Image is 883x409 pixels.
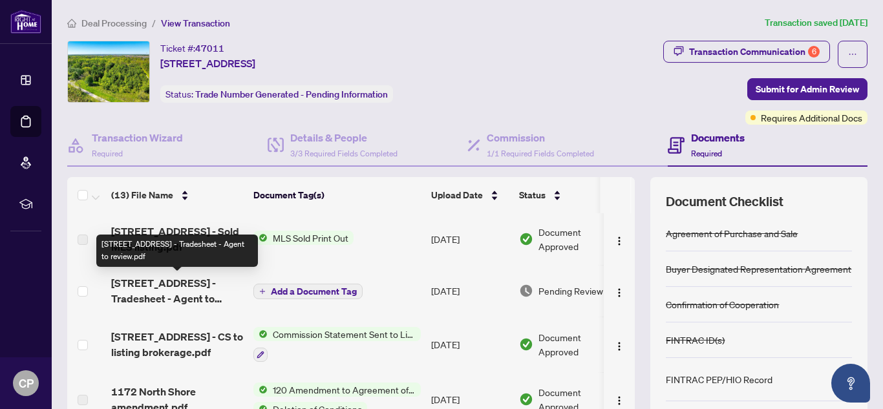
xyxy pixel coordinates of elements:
[747,78,867,100] button: Submit for Admin Review
[538,284,603,298] span: Pending Review
[614,288,624,298] img: Logo
[253,383,268,397] img: Status Icon
[808,46,820,58] div: 6
[96,235,258,267] div: [STREET_ADDRESS] - Tradesheet - Agent to review.pdf
[253,284,363,299] button: Add a Document Tag
[92,149,123,158] span: Required
[487,130,594,145] h4: Commission
[160,85,393,103] div: Status:
[253,327,268,341] img: Status Icon
[666,193,783,211] span: Document Checklist
[268,383,421,397] span: 120 Amendment to Agreement of Purchase and Sale
[426,317,514,372] td: [DATE]
[19,374,34,392] span: CP
[290,149,398,158] span: 3/3 Required Fields Completed
[152,16,156,30] li: /
[614,236,624,246] img: Logo
[426,265,514,317] td: [DATE]
[160,41,224,56] div: Ticket #:
[67,19,76,28] span: home
[271,287,357,296] span: Add a Document Tag
[519,188,546,202] span: Status
[253,327,421,362] button: Status IconCommission Statement Sent to Listing Brokerage
[487,149,594,158] span: 1/1 Required Fields Completed
[160,56,255,71] span: [STREET_ADDRESS]
[111,188,173,202] span: (13) File Name
[666,333,725,347] div: FINTRAC ID(s)
[290,130,398,145] h4: Details & People
[691,130,745,145] h4: Documents
[663,41,830,63] button: Transaction Communication6
[519,337,533,351] img: Document Status
[195,43,224,54] span: 47011
[761,110,862,125] span: Requires Additional Docs
[614,395,624,406] img: Logo
[10,10,41,34] img: logo
[195,89,388,100] span: Trade Number Generated - Pending Information
[614,341,624,351] img: Logo
[691,149,722,158] span: Required
[111,275,243,306] span: [STREET_ADDRESS] - Tradesheet - Agent to review.pdf
[666,372,772,386] div: FINTRAC PEP/HIO Record
[666,297,779,311] div: Confirmation of Cooperation
[609,280,630,301] button: Logo
[538,330,619,359] span: Document Approved
[426,213,514,265] td: [DATE]
[253,231,354,245] button: Status IconMLS Sold Print Out
[519,392,533,406] img: Document Status
[519,284,533,298] img: Document Status
[68,41,149,102] img: IMG-X12210970_1.jpg
[161,17,230,29] span: View Transaction
[538,225,619,253] span: Document Approved
[426,177,514,213] th: Upload Date
[609,229,630,249] button: Logo
[111,329,243,360] span: [STREET_ADDRESS] - CS to listing brokerage.pdf
[111,224,243,255] span: [STREET_ADDRESS] - Sold MLS listing.pdf
[268,327,421,341] span: Commission Statement Sent to Listing Brokerage
[666,262,851,276] div: Buyer Designated Representation Agreement
[609,334,630,355] button: Logo
[848,50,857,59] span: ellipsis
[253,231,268,245] img: Status Icon
[248,177,426,213] th: Document Tag(s)
[259,288,266,295] span: plus
[268,231,354,245] span: MLS Sold Print Out
[92,130,183,145] h4: Transaction Wizard
[431,188,483,202] span: Upload Date
[666,226,798,240] div: Agreement of Purchase and Sale
[253,283,363,300] button: Add a Document Tag
[831,364,870,403] button: Open asap
[756,79,859,100] span: Submit for Admin Review
[689,41,820,62] div: Transaction Communication
[106,177,248,213] th: (13) File Name
[81,17,147,29] span: Deal Processing
[765,16,867,30] article: Transaction saved [DATE]
[514,177,624,213] th: Status
[519,232,533,246] img: Document Status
